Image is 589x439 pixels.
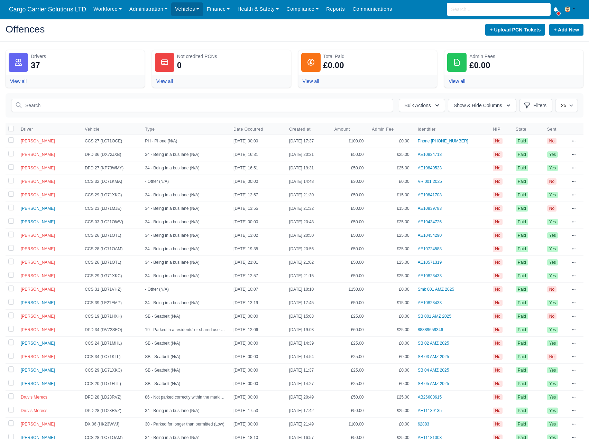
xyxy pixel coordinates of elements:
[141,161,229,175] td: 34 - Being in a bus lane (N/A)
[81,283,141,296] td: CCS 31 (LD71VHZ)
[368,350,413,364] td: £0.00
[21,395,47,400] a: Druvis Merecs
[493,127,507,132] span: NIP
[418,422,429,427] a: 62883
[547,300,558,306] span: Yes
[368,134,413,148] td: £0.00
[418,219,442,224] a: AE10434726
[285,269,330,283] td: [DATE] 21:15
[547,340,558,346] span: Yes
[141,188,229,202] td: 34 - Being in a bus lane (N/A)
[141,364,229,377] td: SB - Seatbelt (N/A)
[141,323,229,337] td: 19 - Parked in a residents’ or shared use parking place or zone with an invalid virtual permit or...
[81,134,141,148] td: CCS 27 (LC71OCE)
[399,99,445,112] button: Bulk Actions
[21,219,55,224] span: [PERSON_NAME]
[21,206,55,211] a: [PERSON_NAME]
[285,202,330,215] td: [DATE] 21:32
[493,394,502,400] span: No
[229,350,285,364] td: [DATE] 00:00
[285,148,330,161] td: [DATE] 20:21
[418,314,451,319] a: SB 001 AMZ 2025
[368,310,413,323] td: £0.00
[229,310,285,323] td: [DATE] 00:00
[547,151,558,158] span: Yes
[469,53,580,60] div: Admin Fees
[493,381,502,387] span: No
[549,24,583,36] a: + Add New
[322,2,349,16] a: Reports
[285,391,330,404] td: [DATE] 20:49
[516,300,528,306] span: Paid
[141,202,229,215] td: 34 - Being in a bus lane (N/A)
[547,381,558,387] span: Yes
[141,229,229,242] td: 34 - Being in a bus lane (N/A)
[141,283,229,296] td: - Other (N/A)
[85,127,137,132] span: Vehicle
[368,364,413,377] td: £0.00
[330,256,368,269] td: £50.00
[334,127,356,132] button: Amount
[21,408,47,413] a: Druvis Merecs
[229,296,285,310] td: [DATE] 13:19
[285,134,330,148] td: [DATE] 17:37
[323,53,434,60] div: Total Paid
[81,175,141,188] td: CCS 32 (LC71KMA)
[469,60,490,71] div: £0.00
[418,127,436,132] span: Identifier
[21,193,55,197] span: [PERSON_NAME]
[516,381,528,387] span: Paid
[21,314,55,319] a: [PERSON_NAME]
[145,127,155,132] span: Type
[493,313,502,319] span: No
[485,24,545,36] button: + Upload PCN Tickets
[418,354,449,359] a: SB 03 AMZ 2025
[21,152,55,157] a: [PERSON_NAME]
[330,134,368,148] td: £100.00
[141,242,229,256] td: 34 - Being in a bus lane (N/A)
[493,219,502,225] span: No
[285,229,330,242] td: [DATE] 20:50
[21,381,55,386] span: [PERSON_NAME]
[547,273,558,279] span: Yes
[418,166,442,170] a: AE10840523
[516,127,526,132] span: State
[418,327,443,332] a: 88889659346
[234,2,283,16] a: Health & Safety
[229,229,285,242] td: [DATE] 13:02
[81,310,141,323] td: CCS 19 (LD71HXH)
[285,175,330,188] td: [DATE] 14:48
[90,2,126,16] a: Workforce
[81,202,141,215] td: CCS 23 (LD71MJE)
[330,202,368,215] td: £50.00
[21,233,55,238] span: [PERSON_NAME]
[547,165,558,171] span: Yes
[229,269,285,283] td: [DATE] 12:57
[285,377,330,391] td: [DATE] 14:27
[21,327,55,332] a: [PERSON_NAME]
[229,377,285,391] td: [DATE] 00:00
[303,78,319,84] a: View all
[368,283,413,296] td: £0.00
[21,341,55,346] span: [PERSON_NAME]
[21,368,55,373] span: [PERSON_NAME]
[141,175,229,188] td: - Other (N/A)
[21,166,55,170] span: [PERSON_NAME]
[141,296,229,310] td: 34 - Being in a bus lane (N/A)
[21,179,55,184] span: [PERSON_NAME]
[141,134,229,148] td: PH - Phone (N/A)
[285,364,330,377] td: [DATE] 11:37
[368,296,413,310] td: £15.00
[81,256,141,269] td: CCS 26 (LD71OTL)
[330,148,368,161] td: £50.00
[229,283,285,296] td: [DATE] 10:07
[493,138,502,144] span: No
[516,394,528,400] span: Paid
[10,78,27,84] a: View all
[285,215,330,229] td: [DATE] 20:48
[418,300,442,305] a: AE10823433
[516,138,528,144] span: Paid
